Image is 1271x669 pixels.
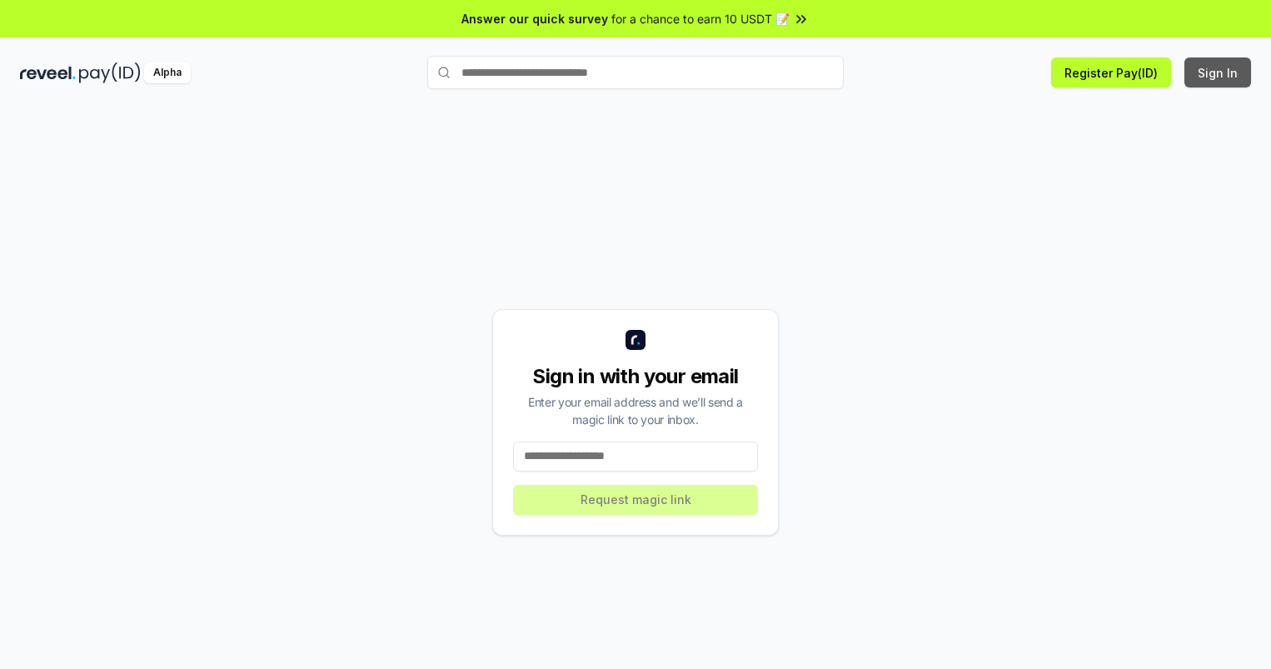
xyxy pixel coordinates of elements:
[626,330,645,350] img: logo_small
[513,393,758,428] div: Enter your email address and we’ll send a magic link to your inbox.
[611,10,790,27] span: for a chance to earn 10 USDT 📝
[1051,57,1171,87] button: Register Pay(ID)
[144,62,191,83] div: Alpha
[1184,57,1251,87] button: Sign In
[20,62,76,83] img: reveel_dark
[513,363,758,390] div: Sign in with your email
[461,10,608,27] span: Answer our quick survey
[79,62,141,83] img: pay_id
